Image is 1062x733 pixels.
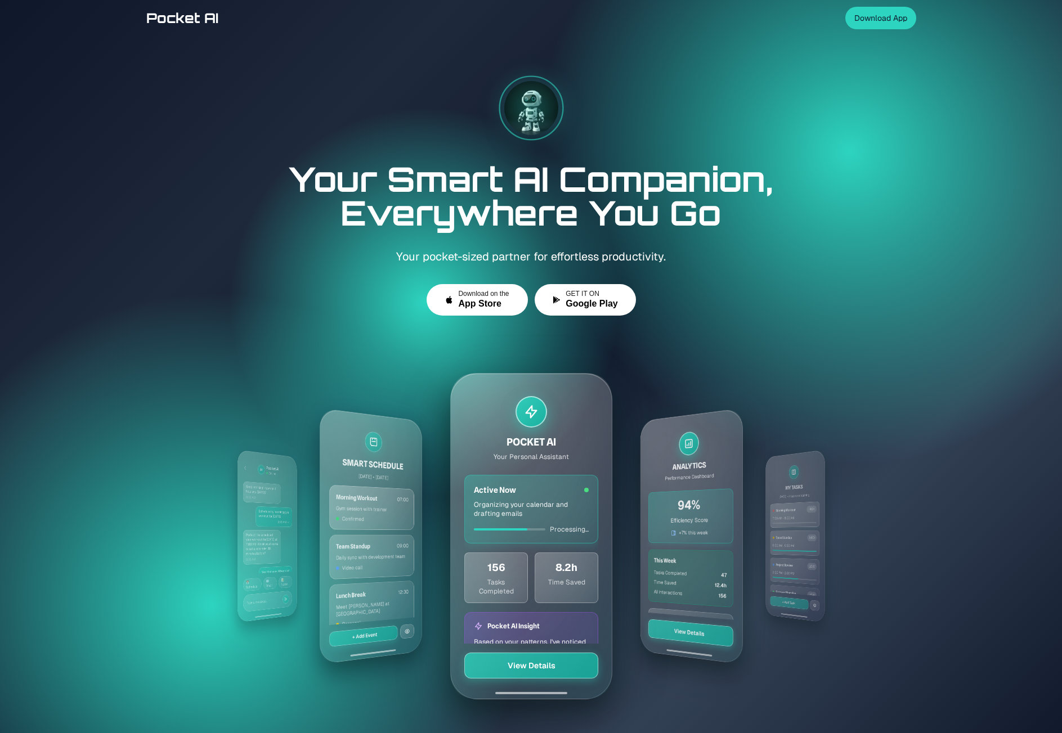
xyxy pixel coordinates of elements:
span: GET IT ON [566,290,599,298]
img: Pocket AI white robot mascot [504,81,558,135]
h1: Your Smart AI Companion, Everywhere You Go [146,162,916,230]
button: Download App [845,7,916,29]
button: GET IT ONGoogle Play [535,284,636,316]
span: Download on the [458,290,509,298]
button: Download on theApp Store [427,284,528,316]
span: Your pocket-sized partner for effortless productivity. [396,249,666,264]
span: App Store [458,298,501,309]
span: Pocket AI [146,9,218,27]
span: Google Play [566,298,617,309]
